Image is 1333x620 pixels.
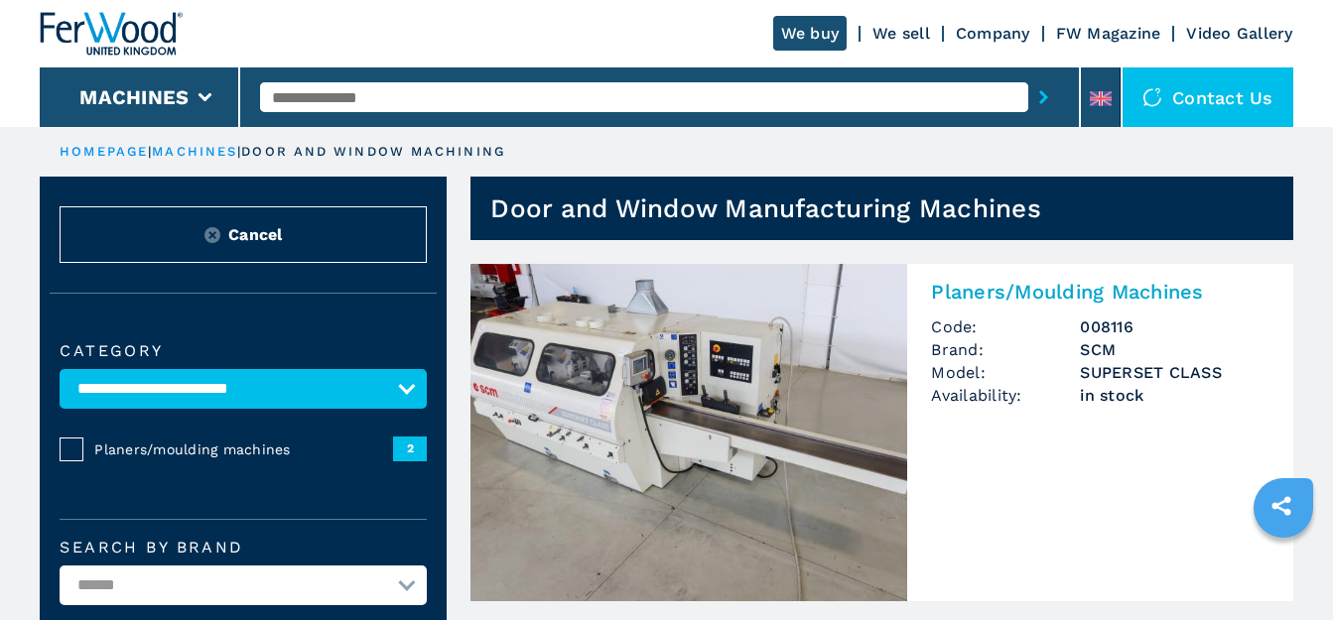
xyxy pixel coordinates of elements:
[1080,338,1268,361] h3: SCM
[931,384,1080,407] span: Availability:
[1028,74,1059,120] button: submit-button
[1257,481,1306,531] a: sharethis
[1186,24,1292,43] a: Video Gallery
[931,338,1080,361] span: Brand:
[241,143,505,161] p: door and window machining
[40,12,183,56] img: Ferwood
[393,436,427,460] span: 2
[60,144,148,159] a: HOMEPAGE
[931,280,1268,304] h2: Planers/Moulding Machines
[60,206,427,263] button: ResetCancel
[60,343,427,359] label: Category
[237,144,241,159] span: |
[470,264,907,601] img: Planers/Moulding Machines SCM SUPERSET CLASS
[79,85,189,109] button: Machines
[1080,361,1268,384] h3: SUPERSET CLASS
[1080,315,1268,338] h3: 008116
[152,144,237,159] a: machines
[490,192,1041,224] h1: Door and Window Manufacturing Machines
[931,361,1080,384] span: Model:
[204,227,220,243] img: Reset
[1056,24,1161,43] a: FW Magazine
[931,315,1080,338] span: Code:
[60,540,427,556] label: Search by brand
[94,439,393,459] span: Planers/moulding machines
[470,264,1292,601] a: Planers/Moulding Machines SCM SUPERSET CLASSPlaners/Moulding MachinesCode:008116Brand:SCMModel:SU...
[773,16,848,51] a: We buy
[872,24,930,43] a: We sell
[228,223,283,246] span: Cancel
[956,24,1030,43] a: Company
[148,144,152,159] span: |
[1123,67,1293,127] div: Contact us
[1142,87,1162,107] img: Contact us
[1080,384,1268,407] span: in stock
